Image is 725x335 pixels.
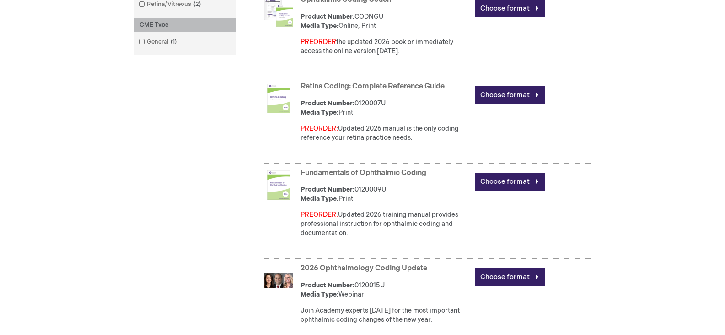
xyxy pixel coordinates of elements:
[134,18,236,32] div: CME Type
[301,210,470,238] p: Updated 2026 training manual provides professional instruction for ophthalmic coding and document...
[301,124,470,143] p: Updated 2026 manual is the only coding reference your retina practice needs.
[475,86,545,104] a: Choose format
[301,281,470,299] div: 0120015U Webinar
[301,195,338,203] strong: Media Type:
[301,38,470,56] div: the updated 2026 book or immediately access the online version [DATE].
[301,291,338,298] strong: Media Type:
[301,22,338,30] strong: Media Type:
[136,38,180,46] a: General1
[191,0,203,8] span: 2
[301,306,470,324] div: Join Academy experts [DATE] for the most important ophthalmic coding changes of the new year.
[264,84,293,113] img: Retina Coding: Complete Reference Guide
[301,12,470,31] div: CODNGU Online, Print
[264,266,293,295] img: 2026 Ophthalmology Coding Update
[301,185,470,203] div: 0120009U Print
[301,38,336,46] font: PREORDER
[301,264,427,273] a: 2026 Ophthalmology Coding Update
[168,38,179,45] span: 1
[475,173,545,191] a: Choose format
[301,13,354,21] strong: Product Number:
[301,169,426,177] a: Fundamentals of Ophthalmic Coding
[301,99,354,107] strong: Product Number:
[301,99,470,117] div: 0120007U Print
[475,268,545,286] a: Choose format
[301,125,338,132] font: PREORDER:
[301,82,445,91] a: Retina Coding: Complete Reference Guide
[301,186,354,193] strong: Product Number:
[301,109,338,116] strong: Media Type:
[264,170,293,200] img: Fundamentals of Ophthalmic Coding
[301,281,354,289] strong: Product Number:
[301,211,338,219] font: PREORDER:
